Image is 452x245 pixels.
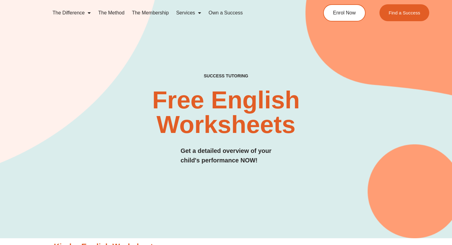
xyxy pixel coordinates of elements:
a: The Difference [49,6,95,20]
a: The Method [94,6,128,20]
a: Enrol Now [323,4,366,21]
h3: Get a detailed overview of your child's performance NOW! [180,146,272,165]
a: Own a Success [205,6,246,20]
h2: Free English Worksheets​ [92,88,360,137]
span: Find a Success [389,10,420,15]
h4: SUCCESS TUTORING​ [166,73,286,79]
a: The Membership [128,6,172,20]
span: Enrol Now [333,10,356,15]
a: Find a Success [379,4,430,21]
nav: Menu [49,6,300,20]
a: Services [172,6,205,20]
